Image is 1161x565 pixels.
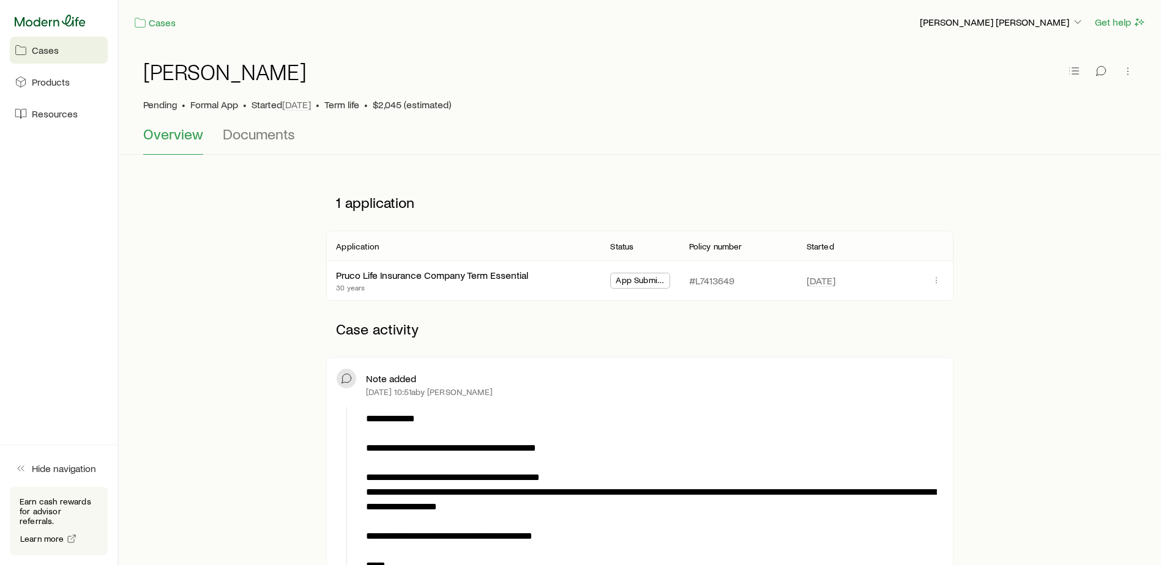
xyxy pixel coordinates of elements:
button: [PERSON_NAME] [PERSON_NAME] [919,15,1084,30]
h1: [PERSON_NAME] [143,59,307,84]
span: Documents [223,125,295,142]
div: Case details tabs [143,125,1137,155]
span: • [364,98,368,111]
a: Cases [133,16,176,30]
p: Started [252,98,311,111]
button: Hide navigation [10,455,108,482]
span: Formal App [190,98,238,111]
p: #L7413649 [689,275,734,287]
span: • [243,98,247,111]
span: Resources [32,108,78,120]
a: Cases [10,37,108,64]
span: Learn more [20,534,64,543]
span: • [182,98,185,111]
p: 1 application [326,184,953,221]
p: Started [807,242,834,251]
p: Pending [143,98,177,111]
div: Pruco Life Insurance Company Term Essential [336,269,528,282]
a: Products [10,68,108,95]
p: [DATE] 10:51a by [PERSON_NAME] [366,387,493,397]
span: Cases [32,44,59,56]
p: Note added [366,372,416,385]
span: [DATE] [282,98,311,111]
span: Term life [324,98,359,111]
span: $2,045 (estimated) [373,98,451,111]
div: Earn cash rewards for advisor referrals.Learn more [10,487,108,555]
button: Get help [1094,15,1146,29]
a: Pruco Life Insurance Company Term Essential [336,269,528,281]
span: Products [32,76,70,88]
p: [PERSON_NAME] [PERSON_NAME] [920,16,1084,28]
span: Hide navigation [32,462,96,475]
p: Application [336,242,379,251]
span: • [316,98,319,111]
p: Policy number [689,242,742,251]
span: Overview [143,125,203,142]
a: Resources [10,100,108,127]
p: Status [610,242,633,251]
p: 30 years [336,282,528,292]
p: Case activity [326,311,953,347]
span: App Submitted [616,275,664,288]
span: [DATE] [807,275,835,287]
p: Earn cash rewards for advisor referrals. [20,497,98,526]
